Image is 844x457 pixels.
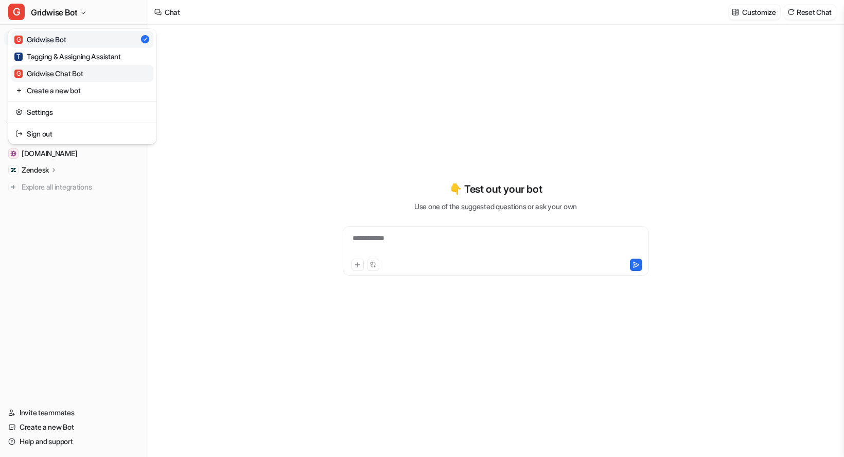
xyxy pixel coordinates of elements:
img: reset [15,85,23,96]
span: G [14,36,23,44]
div: Gridwise Chat Bot [14,68,83,79]
a: Sign out [11,125,153,142]
img: reset [15,128,23,139]
span: G [14,70,23,78]
span: G [8,4,25,20]
div: GGridwise Bot [8,29,156,144]
img: reset [15,107,23,117]
span: Gridwise Bot [31,5,77,20]
a: Create a new bot [11,82,153,99]
span: T [14,53,23,61]
a: Settings [11,104,153,121]
div: Tagging & Assigning Assistant [14,51,121,62]
div: Gridwise Bot [14,34,66,45]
